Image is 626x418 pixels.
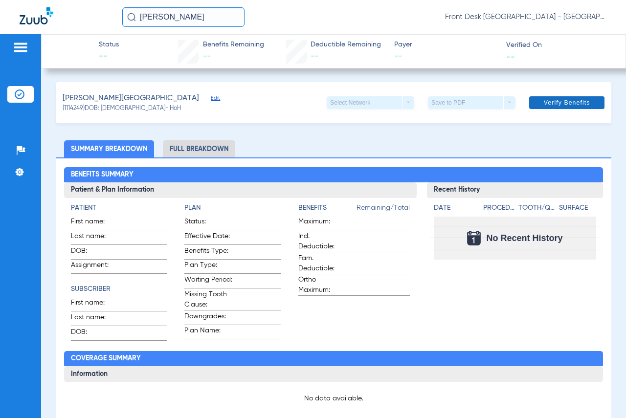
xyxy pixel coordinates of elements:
[311,52,318,60] span: --
[298,217,346,230] span: Maximum:
[64,182,416,198] h3: Patient & Plan Information
[559,203,596,213] h4: Surface
[506,40,610,50] span: Verified On
[63,92,199,105] span: [PERSON_NAME][GEOGRAPHIC_DATA]
[298,253,346,274] span: Fam. Deductible:
[71,327,119,340] span: DOB:
[13,42,28,53] img: hamburger-icon
[184,203,281,213] h4: Plan
[518,203,556,217] app-breakdown-title: Tooth/Quad
[71,394,596,403] p: No data available.
[298,203,357,213] h4: Benefits
[577,371,626,418] iframe: Chat Widget
[211,95,220,104] span: Edit
[445,12,606,22] span: Front Desk [GEOGRAPHIC_DATA] - [GEOGRAPHIC_DATA] | My Community Dental Centers
[559,203,596,217] app-breakdown-title: Surface
[483,203,515,217] app-breakdown-title: Procedure
[518,203,556,213] h4: Tooth/Quad
[467,231,481,245] img: Calendar
[64,140,154,157] li: Summary Breakdown
[357,203,410,217] span: Remaining/Total
[71,231,119,244] span: Last name:
[298,275,346,295] span: Ortho Maximum:
[434,203,475,217] app-breakdown-title: Date
[71,217,119,230] span: First name:
[311,40,381,50] span: Deductible Remaining
[427,182,603,198] h3: Recent History
[529,96,604,109] button: Verify Benefits
[184,326,232,339] span: Plan Name:
[163,140,235,157] li: Full Breakdown
[544,99,590,107] span: Verify Benefits
[184,289,232,310] span: Missing Tooth Clause:
[184,217,232,230] span: Status:
[64,351,603,367] h2: Coverage Summary
[203,52,211,60] span: --
[71,298,119,311] span: First name:
[506,51,515,62] span: --
[298,231,346,252] span: Ind. Deductible:
[127,13,136,22] img: Search Icon
[298,203,357,217] app-breakdown-title: Benefits
[184,275,232,288] span: Waiting Period:
[122,7,245,27] input: Search for patients
[434,203,475,213] h4: Date
[394,50,498,63] span: --
[71,203,167,213] h4: Patient
[394,40,498,50] span: Payer
[20,7,53,24] img: Zuub Logo
[184,231,232,244] span: Effective Date:
[487,233,563,243] span: No Recent History
[71,284,167,294] h4: Subscriber
[99,40,119,50] span: Status
[203,40,264,50] span: Benefits Remaining
[483,203,515,213] h4: Procedure
[71,312,119,326] span: Last name:
[184,260,232,273] span: Plan Type:
[64,167,603,183] h2: Benefits Summary
[184,246,232,259] span: Benefits Type:
[63,105,181,113] span: (1114249) DOB: [DEMOGRAPHIC_DATA] - HoH
[71,246,119,259] span: DOB:
[184,311,232,325] span: Downgrades:
[99,50,119,63] span: --
[71,260,119,273] span: Assignment:
[64,366,603,382] h3: Information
